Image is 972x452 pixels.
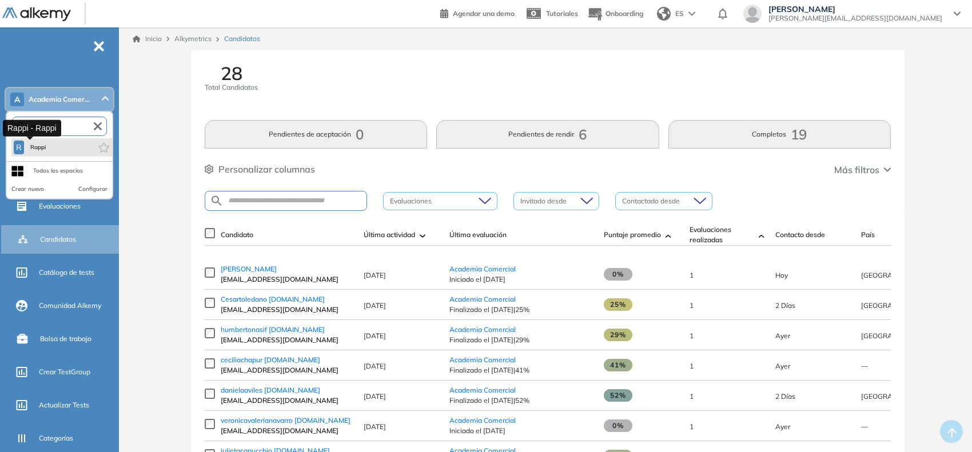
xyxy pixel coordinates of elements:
[78,185,107,194] button: Configurar
[221,415,352,426] a: veronicavalerianavarro [DOMAIN_NAME]
[221,230,253,240] span: Candidato
[604,329,632,341] span: 29%
[221,325,325,334] span: humbertonasif [DOMAIN_NAME]
[449,230,507,240] span: Última evaluación
[449,305,592,315] span: Finalizado el [DATE] | 25%
[775,271,788,279] span: 02-sep-2025
[449,265,516,273] a: Academia Comercial
[449,355,516,364] a: Academia Comercial
[16,143,22,152] span: R
[364,362,386,370] span: [DATE]
[604,419,632,432] span: 0%
[221,365,352,375] span: [EMAIL_ADDRESS][DOMAIN_NAME]
[604,230,661,240] span: Puntaje promedio
[775,422,790,431] span: 01-sep-2025
[221,385,352,395] a: danielaaviles [DOMAIN_NAME]
[861,301,933,310] span: [GEOGRAPHIC_DATA]
[29,143,47,152] span: Rappi
[364,331,386,340] span: [DATE]
[861,230,875,240] span: País
[449,386,516,394] a: Academia Comercial
[768,14,942,23] span: [PERSON_NAME][EMAIL_ADDRESS][DOMAIN_NAME]
[221,64,242,82] span: 28
[221,355,320,364] span: ceciliachapur [DOMAIN_NAME]
[834,163,891,177] button: Más filtros
[546,9,578,18] span: Tutoriales
[221,305,352,315] span: [EMAIL_ADDRESS][DOMAIN_NAME]
[657,7,671,21] img: world
[587,2,643,26] button: Onboarding
[221,386,320,394] span: danielaaviles [DOMAIN_NAME]
[440,6,515,19] a: Agendar una demo
[205,120,427,149] button: Pendientes de aceptación0
[221,295,325,303] span: Cesartoledano [DOMAIN_NAME]
[224,34,260,44] span: Candidatos
[39,301,101,311] span: Comunidad Alkemy
[364,271,386,279] span: [DATE]
[605,9,643,18] span: Onboarding
[420,234,425,238] img: [missing "en.ARROW_ALT" translation]
[449,274,592,285] span: Iniciado el [DATE]
[221,294,352,305] a: Cesartoledano [DOMAIN_NAME]
[690,225,754,245] span: Evaluaciones realizadas
[39,267,94,278] span: Catálogo de tests
[449,295,516,303] a: Academia Comercial
[604,389,632,402] span: 52%
[205,82,258,93] span: Total Candidatos
[39,400,89,410] span: Actualizar Tests
[218,162,315,176] span: Personalizar columnas
[668,120,891,149] button: Completos19
[29,95,90,104] span: Academia Comer...
[40,334,91,344] span: Bolsa de trabajo
[436,120,659,149] button: Pendientes de rendir6
[221,426,352,436] span: [EMAIL_ADDRESS][DOMAIN_NAME]
[768,5,942,14] span: [PERSON_NAME]
[364,301,386,310] span: [DATE]
[174,34,212,43] span: Alkymetrics
[775,331,790,340] span: 01-sep-2025
[364,230,415,240] span: Última actividad
[364,392,386,401] span: [DATE]
[39,367,90,377] span: Crear TestGroup
[604,359,632,371] span: 41%
[221,355,352,365] a: ceciliachapur [DOMAIN_NAME]
[133,34,162,44] a: Inicio
[449,365,592,375] span: Finalizado el [DATE] | 41%
[221,274,352,285] span: [EMAIL_ADDRESS][DOMAIN_NAME]
[221,335,352,345] span: [EMAIL_ADDRESS][DOMAIN_NAME]
[690,362,694,370] span: 1
[449,416,516,425] a: Academia Comercial
[205,162,315,176] button: Personalizar columnas
[861,271,933,279] span: [GEOGRAPHIC_DATA]
[39,201,81,211] span: Evaluaciones
[449,335,592,345] span: Finalizado el [DATE] | 29%
[834,163,879,177] span: Más filtros
[40,234,76,245] span: Candidatos
[690,392,694,401] span: 1
[775,362,790,370] span: 01-sep-2025
[221,416,350,425] span: veronicavalerianavarro [DOMAIN_NAME]
[449,426,592,436] span: Iniciado el [DATE]
[666,234,671,238] img: [missing "en.ARROW_ALT" translation]
[2,7,71,22] img: Logo
[861,392,933,401] span: [GEOGRAPHIC_DATA]
[861,362,868,370] span: —
[861,422,868,431] span: —
[604,298,632,311] span: 25%
[449,325,516,334] a: Academia Comercial
[221,325,352,335] a: humbertonasif [DOMAIN_NAME]
[33,166,83,175] div: Todos los espacios
[364,422,386,431] span: [DATE]
[675,9,684,19] span: ES
[775,392,795,401] span: 30-ago-2025
[690,331,694,340] span: 1
[861,331,933,340] span: [GEOGRAPHIC_DATA]
[210,194,224,208] img: SEARCH_ALT
[690,422,694,431] span: 1
[604,268,632,281] span: 0%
